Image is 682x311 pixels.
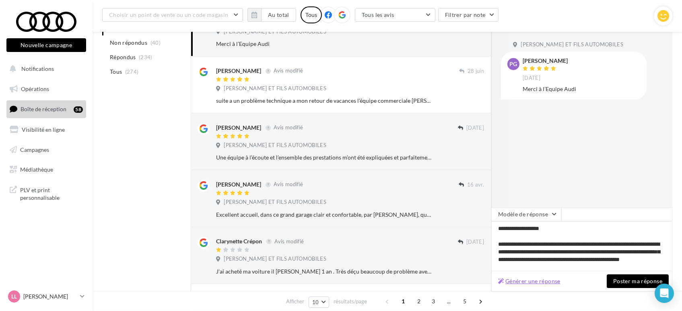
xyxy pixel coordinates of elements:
span: Boîte de réception [21,106,66,112]
span: [PERSON_NAME] ET FILS AUTOMOBILES [521,41,623,48]
a: PLV et print personnalisable [5,181,88,205]
div: Une équipe à l’écoute et l’ensemble des prestations m’ont été expliquées et parfaitement réalisées. [216,153,432,162]
span: (40) [150,39,161,46]
div: [PERSON_NAME] [523,58,568,64]
div: Open Intercom Messenger [655,284,674,303]
a: Visibilité en ligne [5,121,88,138]
a: Opérations [5,81,88,97]
a: Boîte de réception58 [5,100,88,118]
div: 58 [74,106,83,113]
span: Campagnes [20,146,49,153]
span: (234) [139,54,152,60]
span: Avis modifié [274,68,303,74]
span: (274) [125,68,139,75]
span: [PERSON_NAME] ET FILS AUTOMOBILES [224,142,326,149]
div: Tous [301,6,322,23]
span: ... [443,295,455,308]
span: Médiathèque [20,166,53,173]
div: Merci à l’Equipe Audi [523,85,640,93]
button: Modèle de réponse [491,207,561,221]
span: Répondus [110,53,136,61]
a: Médiathèque [5,161,88,178]
span: PLV et print personnalisable [20,185,83,202]
div: [PERSON_NAME] [216,67,261,75]
button: Tous les avis [355,8,435,22]
span: [DATE] [466,124,484,132]
span: Notifications [21,65,54,72]
span: 2 [412,295,425,308]
span: Tous les avis [362,11,394,18]
button: Filtrer par note [438,8,499,22]
div: suite a un problème technique a mon retour de vacances l'équipe commerciale [PERSON_NAME] et [PER... [216,97,432,105]
button: Poster ma réponse [607,274,669,288]
div: [PERSON_NAME] [216,180,261,189]
span: résultats/page [334,298,367,305]
div: Clarynette Crépon [216,237,262,245]
button: Au total [261,8,296,22]
span: 1 [397,295,410,308]
span: PG [510,60,517,68]
span: LL [11,292,17,301]
span: 16 avr. [467,181,484,189]
button: Notifications [5,60,84,77]
span: Choisir un point de vente ou un code magasin [109,11,228,18]
span: [PERSON_NAME] ET FILS AUTOMOBILES [224,85,326,92]
button: Au total [247,8,296,22]
span: [PERSON_NAME] ET FILS AUTOMOBILES [224,255,326,263]
span: 10 [312,299,319,305]
a: Campagnes [5,141,88,158]
span: [DATE] [523,75,540,82]
div: J'ai acheté ma voiture il [PERSON_NAME] 1 an . Très déçu beaucoup de problème avec par exemple Tr... [216,267,432,276]
a: LL [PERSON_NAME] [6,289,86,304]
div: [PERSON_NAME] [216,124,261,132]
span: [PERSON_NAME] ET FILS AUTOMOBILES [224,199,326,206]
span: Opérations [21,85,49,92]
span: Avis modifié [274,238,304,245]
span: [DATE] [466,238,484,246]
span: Tous [110,68,122,76]
span: 28 juin [468,68,484,75]
div: Merci à l’Equipe Audi [216,40,432,48]
button: 10 [309,296,329,308]
button: Nouvelle campagne [6,38,86,52]
span: Afficher [286,298,304,305]
span: Avis modifié [274,181,303,188]
p: [PERSON_NAME] [23,292,77,301]
span: Visibilité en ligne [22,126,65,133]
span: 5 [458,295,471,308]
button: Générer une réponse [495,276,564,286]
button: Choisir un point de vente ou un code magasin [102,8,243,22]
span: 3 [427,295,440,308]
span: Non répondus [110,39,147,47]
span: Avis modifié [274,124,303,131]
div: Excellent accueil, dans ce grand garage clair et confortable, par [PERSON_NAME], qui a su nous ac... [216,211,432,219]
